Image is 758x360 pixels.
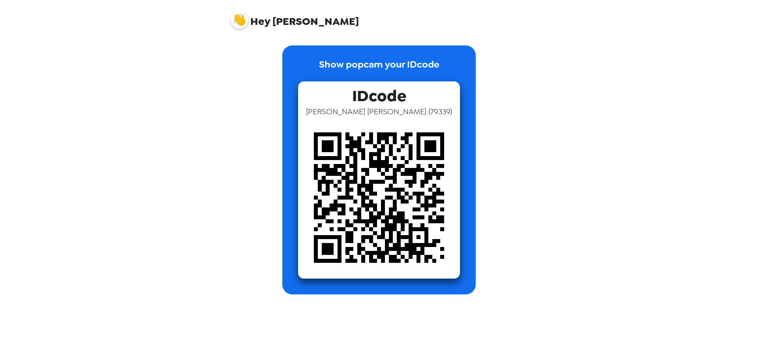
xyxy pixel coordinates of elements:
img: profile pic [231,11,248,29]
span: [PERSON_NAME] [231,7,359,27]
span: Hey [250,14,270,28]
p: Show popcam your IDcode [319,57,439,81]
span: [PERSON_NAME] [PERSON_NAME] ( 79339 ) [306,106,452,117]
img: qr code [298,117,460,279]
span: IDcode [352,81,406,106]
